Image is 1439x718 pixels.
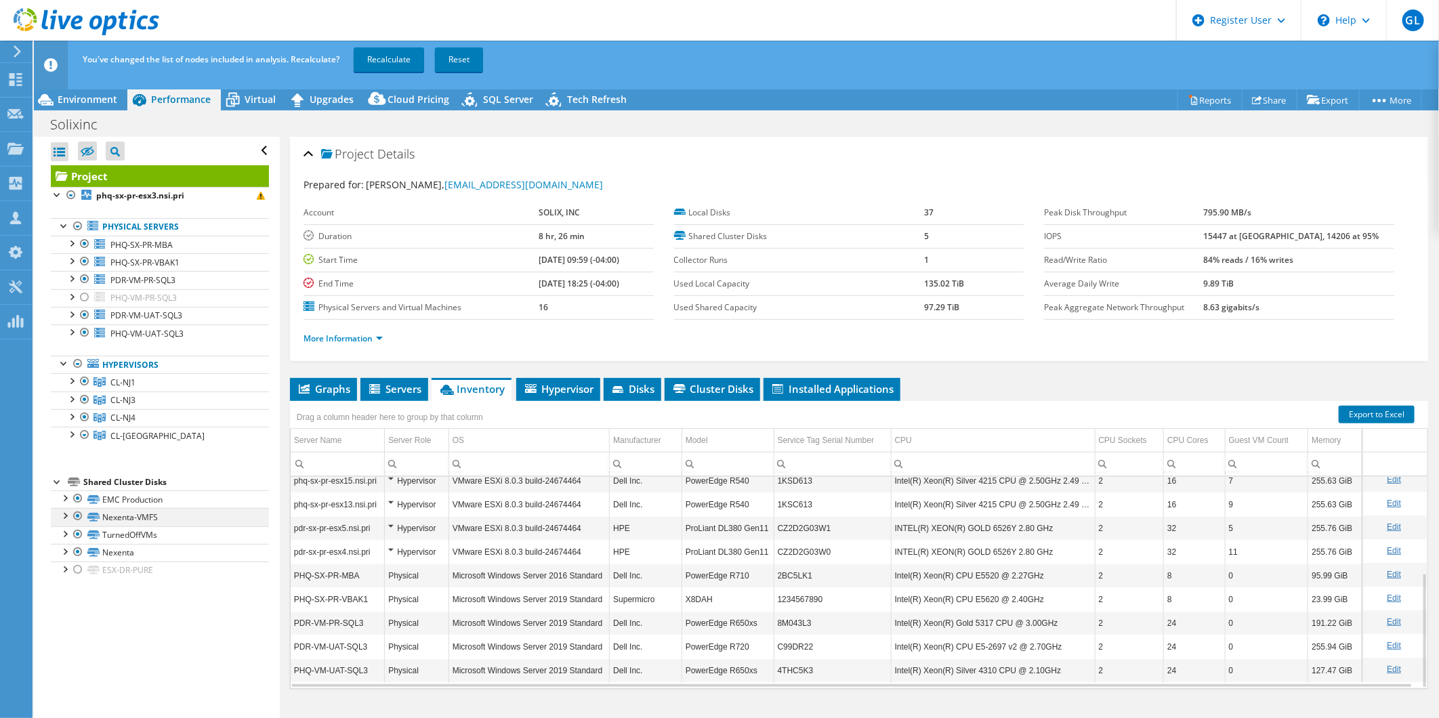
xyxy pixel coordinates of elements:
[110,377,135,388] span: CL-NJ1
[1095,658,1164,682] td: Column CPU Sockets, Value 2
[1164,469,1226,492] td: Column CPU Cores, Value 16
[291,611,385,635] td: Column Server Name, Value PDR-VM-PR-SQL3
[610,587,682,611] td: Column Manufacturer, Value Supermicro
[682,492,774,516] td: Column Model, Value PowerEdge R540
[778,432,875,448] div: Service Tag Serial Number
[891,611,1095,635] td: Column CPU, Value Intel(R) Xeon(R) Gold 5317 CPU @ 3.00GHz
[385,611,449,635] td: Column Server Role, Value Physical
[367,382,421,396] span: Servers
[682,469,774,492] td: Column Model, Value PowerEdge R540
[682,587,774,611] td: Column Model, Value X8DAH
[51,490,269,508] a: EMC Production
[291,540,385,564] td: Column Server Name, Value pdr-sx-pr-esx4.nsi.pri
[1225,635,1308,658] td: Column Guest VM Count, Value 0
[891,658,1095,682] td: Column CPU, Value Intel(R) Xeon(R) Silver 4310 CPU @ 2.10GHz
[539,254,619,266] b: [DATE] 09:59 (-04:00)
[924,254,929,266] b: 1
[304,333,383,344] a: More Information
[1095,635,1164,658] td: Column CPU Sockets, Value 2
[1308,429,1362,452] td: Memory Column
[1387,499,1401,508] a: Edit
[44,117,119,132] h1: Solixinc
[682,658,774,682] td: Column Model, Value PowerEdge R650xs
[110,328,184,339] span: PHQ-VM-UAT-SQL3
[51,562,269,579] a: ESX-DR-PURE
[385,492,449,516] td: Column Server Role, Value Hypervisor
[610,635,682,658] td: Column Manufacturer, Value Dell Inc.
[1225,429,1308,452] td: Guest VM Count Column
[51,271,269,289] a: PDR-VM-PR-SQL3
[1044,206,1204,219] label: Peak Disk Throughput
[682,564,774,587] td: Column Model, Value PowerEdge R710
[1312,432,1341,448] div: Memory
[774,587,891,611] td: Column Service Tag Serial Number, Value 1234567890
[1387,475,1401,484] a: Edit
[388,662,445,679] div: Physical
[1095,564,1164,587] td: Column CPU Sockets, Value 2
[1387,664,1401,674] a: Edit
[1308,492,1362,516] td: Column Memory, Value 255.63 GiB
[674,206,924,219] label: Local Disks
[1308,658,1362,682] td: Column Memory, Value 127.47 GiB
[1177,89,1243,110] a: Reports
[304,301,539,314] label: Physical Servers and Virtual Machines
[385,429,449,452] td: Server Role Column
[567,93,627,106] span: Tech Refresh
[891,540,1095,564] td: Column CPU, Value INTEL(R) XEON(R) GOLD 6526Y 2.80 GHz
[895,432,912,448] div: CPU
[674,253,924,267] label: Collector Runs
[682,635,774,658] td: Column Model, Value PowerEdge R720
[774,658,891,682] td: Column Service Tag Serial Number, Value 4THC5K3
[110,394,135,406] span: CL-NJ3
[1164,658,1226,682] td: Column CPU Cores, Value 24
[682,516,774,540] td: Column Model, Value ProLiant DL380 Gen11
[304,253,539,267] label: Start Time
[51,356,269,373] a: Hypervisors
[774,429,891,452] td: Service Tag Serial Number Column
[110,274,175,286] span: PDR-VM-PR-SQL3
[610,564,682,587] td: Column Manufacturer, Value Dell Inc.
[1204,301,1260,313] b: 8.63 gigabits/s
[1387,641,1401,650] a: Edit
[291,516,385,540] td: Column Server Name, Value pdr-sx-pr-esx5.nsi.pri
[539,301,548,313] b: 16
[1164,492,1226,516] td: Column CPU Cores, Value 16
[610,429,682,452] td: Manufacturer Column
[51,187,269,205] a: phq-sx-pr-esx3.nsi.pri
[291,658,385,682] td: Column Server Name, Value PHQ-VM-UAT-SQL3
[304,230,539,243] label: Duration
[774,635,891,658] td: Column Service Tag Serial Number, Value C99DR22
[1095,492,1164,516] td: Column CPU Sockets, Value 2
[388,497,445,513] div: Hypervisor
[385,452,449,476] td: Column Server Role, Filter cell
[110,430,205,442] span: CL-[GEOGRAPHIC_DATA]
[1308,540,1362,564] td: Column Memory, Value 255.76 GiB
[671,382,753,396] span: Cluster Disks
[449,587,609,611] td: Column OS, Value Microsoft Windows Server 2019 Standard
[435,47,483,72] a: Reset
[1225,658,1308,682] td: Column Guest VM Count, Value 0
[1402,9,1424,31] span: GL
[539,230,585,242] b: 8 hr, 26 min
[388,520,445,536] div: Hypervisor
[51,289,269,307] a: PHQ-VM-PR-SQL3
[1164,635,1226,658] td: Column CPU Cores, Value 24
[51,253,269,271] a: PHQ-SX-PR-VBAK1
[453,432,464,448] div: OS
[1164,429,1226,452] td: CPU Cores Column
[674,301,924,314] label: Used Shared Capacity
[51,508,269,526] a: Nexenta-VMFS
[388,568,445,584] div: Physical
[774,516,891,540] td: Column Service Tag Serial Number, Value CZ2D2G03W1
[110,412,135,423] span: CL-NJ4
[1225,564,1308,587] td: Column Guest VM Count, Value 0
[449,492,609,516] td: Column OS, Value VMware ESXi 8.0.3 build-24674464
[388,615,445,631] div: Physical
[610,452,682,476] td: Column Manufacturer, Filter cell
[1225,540,1308,564] td: Column Guest VM Count, Value 11
[1339,406,1415,423] a: Export to Excel
[483,93,533,106] span: SQL Server
[294,432,342,448] div: Server Name
[385,587,449,611] td: Column Server Role, Value Physical
[686,432,708,448] div: Model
